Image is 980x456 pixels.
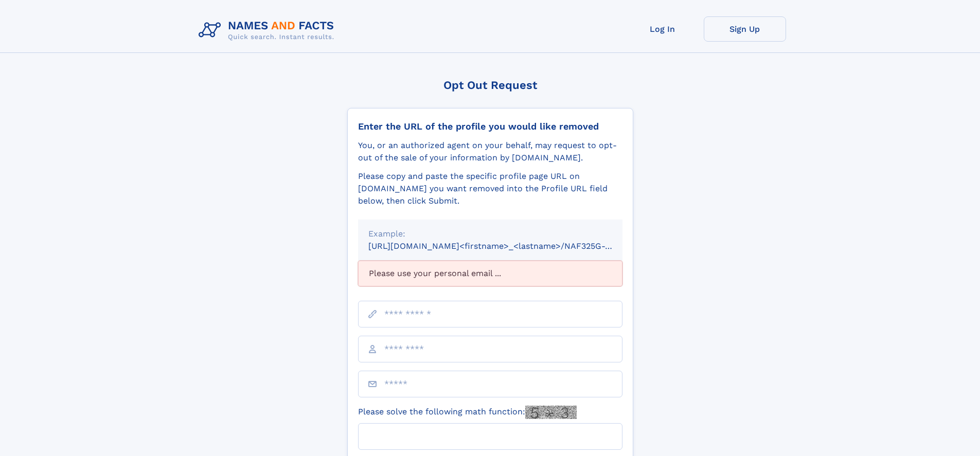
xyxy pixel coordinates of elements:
div: Example: [368,228,612,240]
a: Log In [621,16,704,42]
div: Enter the URL of the profile you would like removed [358,121,622,132]
label: Please solve the following math function: [358,406,577,419]
div: Please copy and paste the specific profile page URL on [DOMAIN_NAME] you want removed into the Pr... [358,170,622,207]
small: [URL][DOMAIN_NAME]<firstname>_<lastname>/NAF325G-xxxxxxxx [368,241,642,251]
div: You, or an authorized agent on your behalf, may request to opt-out of the sale of your informatio... [358,139,622,164]
img: Logo Names and Facts [194,16,343,44]
a: Sign Up [704,16,786,42]
div: Opt Out Request [347,79,633,92]
div: Please use your personal email ... [358,261,622,286]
